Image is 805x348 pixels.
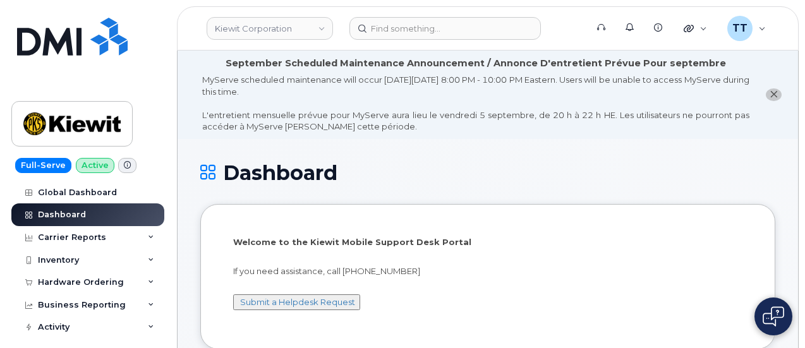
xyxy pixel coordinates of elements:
button: close notification [766,88,782,102]
button: Submit a Helpdesk Request [233,294,360,310]
a: Submit a Helpdesk Request [240,297,355,307]
img: Open chat [763,306,784,327]
div: September Scheduled Maintenance Announcement / Annonce D'entretient Prévue Pour septembre [226,57,726,70]
div: MyServe scheduled maintenance will occur [DATE][DATE] 8:00 PM - 10:00 PM Eastern. Users will be u... [202,74,749,133]
p: Welcome to the Kiewit Mobile Support Desk Portal [233,236,742,248]
h1: Dashboard [200,162,775,184]
p: If you need assistance, call [PHONE_NUMBER] [233,265,742,277]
